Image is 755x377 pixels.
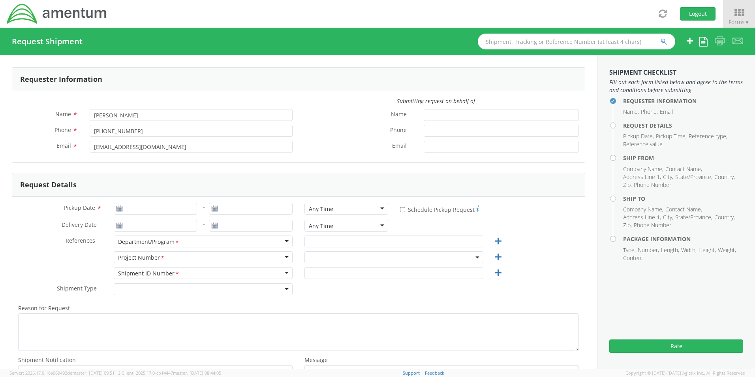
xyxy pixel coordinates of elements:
li: Phone Number [634,181,671,189]
input: Schedule Pickup Request [400,207,405,212]
h4: Requester Information [623,98,743,104]
h3: Requester Information [20,75,102,83]
label: Schedule Pickup Request [400,204,479,214]
li: Company Name [623,205,663,213]
i: Submitting request on behalf of [397,97,475,105]
span: Name [391,110,407,119]
span: Phone [54,126,71,134]
span: Copyright © [DATE]-[DATE] Agistix Inc., All Rights Reserved [625,370,746,376]
div: Shipment ID Number [118,270,180,278]
span: Forms [729,18,749,26]
li: Reference value [623,140,663,148]
li: Content [623,254,643,262]
li: Company Name [623,165,663,173]
span: Email [56,142,71,149]
span: Reason for Request [18,304,70,312]
li: Height [699,246,716,254]
a: Feedback [425,370,444,376]
li: Country [714,173,735,181]
li: Contact Name [665,205,702,213]
span: Shipment Notification [18,356,76,364]
h4: Request Details [623,123,743,128]
li: Email [660,108,673,116]
span: Name [55,110,71,118]
h4: Request Shipment [12,37,83,46]
h3: Shipment Checklist [609,69,743,76]
li: City [663,173,673,181]
h4: Ship From [623,155,743,161]
li: Weight [718,246,736,254]
div: Project Number [118,254,165,262]
li: Contact Name [665,165,702,173]
input: Shipment, Tracking or Reference Number (at least 4 chars) [478,34,675,49]
li: Length [661,246,679,254]
li: State/Province [675,213,712,221]
span: Shipment Type [57,285,97,294]
span: master, [DATE] 08:44:05 [173,370,221,376]
h3: Request Details [20,181,77,189]
div: Any Time [309,222,333,230]
span: Message [304,356,328,364]
span: master, [DATE] 09:51:12 [72,370,120,376]
span: Client: 2025.17.0-cb14447 [122,370,221,376]
li: Zip [623,181,632,189]
span: Phone [390,126,407,135]
span: Server: 2025.17.0-16a969492de [9,370,120,376]
li: Address Line 1 [623,213,661,221]
span: Email [392,142,407,151]
h4: Ship To [623,196,743,202]
li: Type [623,246,636,254]
span: ▼ [745,19,749,26]
li: Name [623,108,639,116]
button: Rate [609,339,743,353]
li: Number [638,246,659,254]
h4: Package Information [623,236,743,242]
img: dyn-intl-logo-049831509241104b2a82.png [6,3,108,25]
div: Any Time [309,205,333,213]
li: Country [714,213,735,221]
li: Width [681,246,697,254]
span: Fill out each form listed below and agree to the terms and conditions before submitting [609,78,743,94]
div: Department/Program [118,238,180,246]
span: Delivery Date [62,221,97,230]
li: State/Province [675,173,712,181]
li: Zip [623,221,632,229]
li: Phone [641,108,658,116]
li: Phone Number [634,221,671,229]
li: Address Line 1 [623,173,661,181]
span: References [66,237,95,244]
li: Pickup Time [656,132,687,140]
span: Pickup Date [64,204,95,211]
button: Logout [680,7,716,21]
li: Pickup Date [623,132,654,140]
li: City [663,213,673,221]
a: Support [403,370,420,376]
li: Reference type [689,132,727,140]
